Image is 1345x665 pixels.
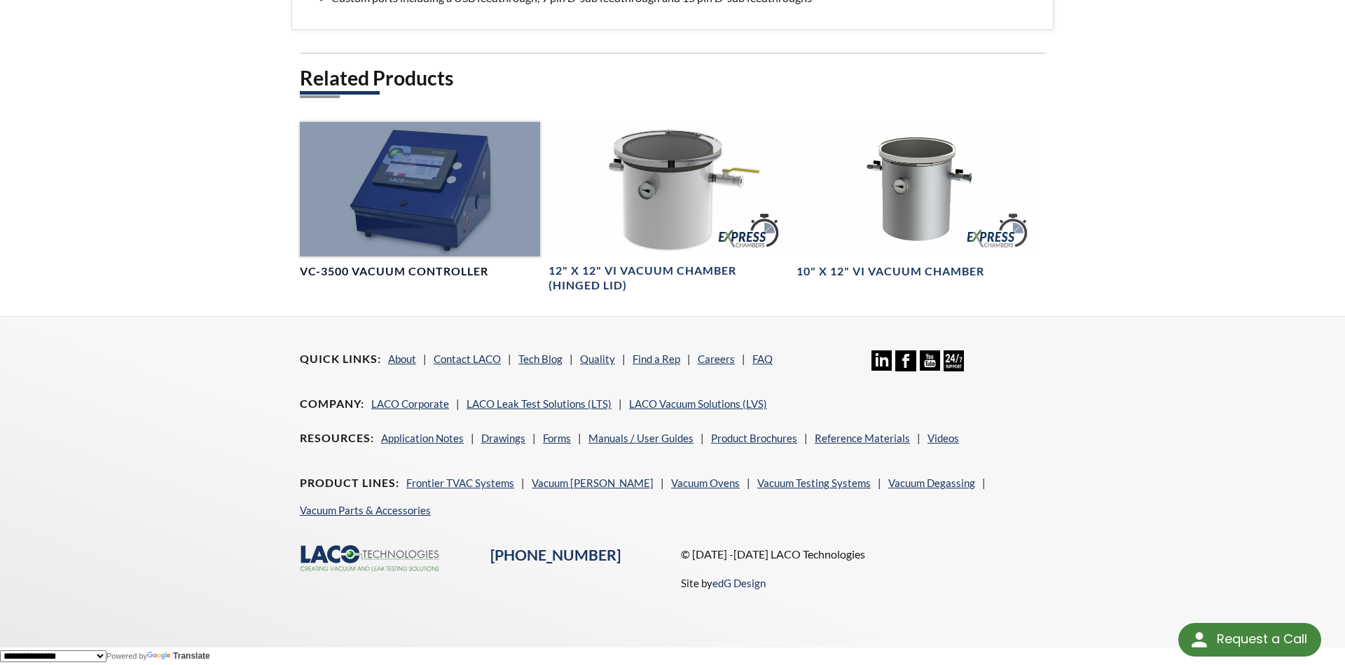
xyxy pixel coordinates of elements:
[815,432,910,444] a: Reference Materials
[147,651,210,661] a: Translate
[434,352,501,365] a: Contact LACO
[300,397,364,411] h4: Company
[381,432,464,444] a: Application Notes
[633,352,680,365] a: Find a Rep
[681,575,766,591] p: Site by
[388,352,416,365] a: About
[300,504,431,516] a: Vacuum Parts & Accessories
[588,432,694,444] a: Manuals / User Guides
[629,397,767,410] a: LACO Vacuum Solutions (LVS)
[300,352,381,366] h4: Quick Links
[698,352,735,365] a: Careers
[944,350,964,371] img: 24/7 Support Icon
[518,352,563,365] a: Tech Blog
[300,431,374,446] h4: Resources
[300,65,1045,91] h2: Related Products
[467,397,612,410] a: LACO Leak Test Solutions (LTS)
[1178,623,1321,657] div: Request a Call
[300,122,540,280] a: C-3500 Vacuum Controller imageVC-3500 Vacuum Controller
[549,122,789,293] a: LVC1212-3112-VI Express Chamber, front view12" X 12" VI Vacuum Chamber (Hinged Lid)
[490,546,621,564] a: [PHONE_NUMBER]
[580,352,615,365] a: Quality
[1217,623,1307,655] div: Request a Call
[371,397,449,410] a: LACO Corporate
[1188,629,1210,651] img: round button
[543,432,571,444] a: Forms
[681,545,1045,563] p: © [DATE] -[DATE] LACO Technologies
[406,477,514,489] a: Frontier TVAC Systems
[300,264,488,279] h4: VC-3500 Vacuum Controller
[796,122,1037,280] a: LVC1012-3111-VI Express Chamber, angled view10" X 12" VI Vacuum Chamber
[888,477,975,489] a: Vacuum Degassing
[671,477,740,489] a: Vacuum Ovens
[711,432,797,444] a: Product Brochures
[757,477,871,489] a: Vacuum Testing Systems
[752,352,773,365] a: FAQ
[481,432,525,444] a: Drawings
[549,263,789,293] h4: 12" X 12" VI Vacuum Chamber (Hinged Lid)
[300,476,399,491] h4: Product Lines
[532,477,654,489] a: Vacuum [PERSON_NAME]
[944,361,964,373] a: 24/7 Support
[712,577,766,589] a: edG Design
[796,264,984,279] h4: 10" X 12" VI Vacuum Chamber
[927,432,959,444] a: Videos
[147,652,173,661] img: Google Translate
